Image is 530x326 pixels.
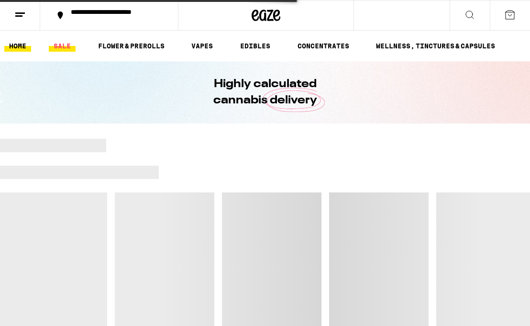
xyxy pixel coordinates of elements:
h1: Highly calculated cannabis delivery [186,76,344,109]
span: Hi. Need any help? [6,7,69,14]
a: WELLNESS, TINCTURES & CAPSULES [371,40,500,52]
a: VAPES [187,40,218,52]
a: EDIBLES [235,40,275,52]
a: SALE [49,40,76,52]
a: CONCENTRATES [293,40,354,52]
a: FLOWER & PREROLLS [93,40,169,52]
a: HOME [4,40,31,52]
